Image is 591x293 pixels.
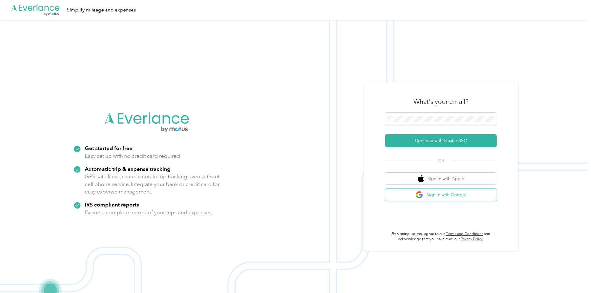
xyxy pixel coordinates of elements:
[461,237,483,242] a: Privacy Policy
[385,134,497,147] button: Continue with Email / SSO
[85,166,170,172] strong: Automatic trip & expense tracking
[416,191,423,199] img: google logo
[85,152,180,160] p: Easy set up with no credit card required
[67,6,136,14] div: Simplify mileage and expenses
[446,232,483,236] a: Terms and Conditions
[385,189,497,201] button: google logoSign in with Google
[418,175,424,183] img: apple logo
[385,231,497,242] p: By signing up, you agree to our and acknowledge that you have read our .
[385,173,497,185] button: apple logoSign in with Apple
[85,173,220,196] p: GPS satellites ensure accurate trip tracking even without cell phone service. Integrate your bank...
[85,209,213,216] p: Export a complete record of your trips and expenses.
[85,145,132,151] strong: Get started for free
[413,97,468,106] h3: What's your email?
[430,158,452,164] span: OR
[85,201,139,208] strong: IRS compliant reports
